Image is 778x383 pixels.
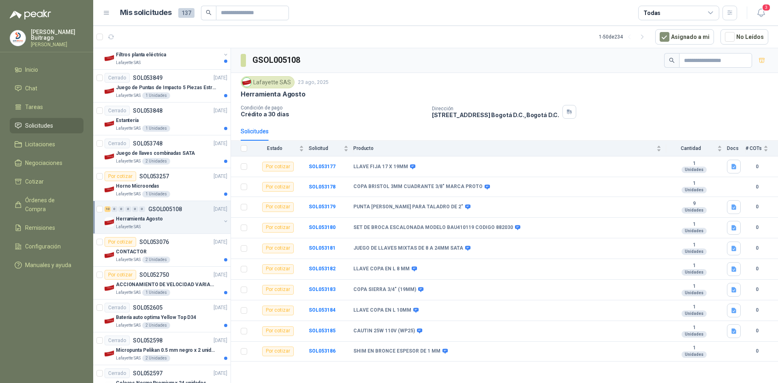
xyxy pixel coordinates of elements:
[105,152,114,161] img: Company Logo
[105,171,136,181] div: Por cotizar
[105,73,130,83] div: Cerrado
[10,62,83,77] a: Inicio
[10,10,51,19] img: Logo peakr
[746,306,768,314] b: 0
[214,74,227,82] p: [DATE]
[31,29,83,41] p: [PERSON_NAME] Buitrago
[116,281,217,289] p: ACCIONAMIENTO DE VELOCIDAD VARIABLE
[10,81,83,96] a: Chat
[25,84,37,93] span: Chat
[666,180,722,187] b: 1
[10,30,26,46] img: Company Logo
[105,206,111,212] div: 10
[309,266,336,272] a: SOL053182
[746,244,768,252] b: 0
[139,206,145,212] div: 0
[25,140,55,149] span: Licitaciones
[353,145,655,151] span: Producto
[105,368,130,378] div: Cerrado
[214,140,227,148] p: [DATE]
[133,108,162,113] p: SOL053848
[353,287,416,293] b: COPA SIERRA 3/4" (19MM)
[93,300,231,332] a: CerradoSOL052605[DATE] Company LogoBatería auto optima Yellow Top D34Lafayette SAS2 Unidades
[682,310,707,317] div: Unidades
[666,201,722,207] b: 9
[116,117,139,124] p: Estantería
[93,234,231,267] a: Por cotizarSOL053076[DATE] Company LogoCONTACTORLafayette SAS2 Unidades
[116,158,141,165] p: Lafayette SAS
[139,239,169,245] p: SOL053076
[93,267,231,300] a: Por cotizarSOL052750[DATE] Company LogoACCIONAMIENTO DE VELOCIDAD VARIABLELafayette SAS1 Unidades
[120,7,172,19] h1: Mis solicitudes
[309,287,336,292] a: SOL053183
[353,348,440,355] b: SHIM EN BRONCE ESPESOR DE 1 MM
[309,204,336,210] b: SOL053179
[116,224,141,230] p: Lafayette SAS
[353,245,463,252] b: JUEGO DE LLAVES MIXTAS DE 8 A 24MM SATA
[262,285,294,295] div: Por cotizar
[214,337,227,344] p: [DATE]
[666,263,722,269] b: 1
[666,145,716,151] span: Cantidad
[353,225,513,231] b: SET DE BROCA ESCALONADA MODELO BAU410119 CODIGO 882030
[116,60,141,66] p: Lafayette SAS
[432,106,559,111] p: Dirección
[241,111,425,118] p: Crédito a 30 días
[746,203,768,211] b: 0
[133,75,162,81] p: SOL053849
[105,106,130,116] div: Cerrado
[214,107,227,115] p: [DATE]
[669,58,675,63] span: search
[116,289,141,296] p: Lafayette SAS
[116,322,141,329] p: Lafayette SAS
[105,237,136,247] div: Por cotizar
[746,183,768,191] b: 0
[666,160,722,167] b: 1
[105,119,114,128] img: Company Logo
[309,225,336,230] a: SOL053180
[309,245,336,251] a: SOL053181
[10,239,83,254] a: Configuración
[93,135,231,168] a: CerradoSOL053748[DATE] Company LogoJuego de llaves combinadas SATALafayette SAS2 Unidades
[746,286,768,293] b: 0
[105,303,130,312] div: Cerrado
[116,355,141,362] p: Lafayette SAS
[309,164,336,169] a: SOL053177
[309,141,353,156] th: Solicitud
[666,345,722,351] b: 1
[241,105,425,111] p: Condición de pago
[116,215,163,223] p: Herramienta Agosto
[148,206,182,212] p: GSOL005108
[25,177,44,186] span: Cotizar
[262,264,294,274] div: Por cotizar
[142,289,170,296] div: 1 Unidades
[214,304,227,312] p: [DATE]
[746,145,762,151] span: # COTs
[116,150,195,157] p: Juego de llaves combinadas SATA
[139,173,169,179] p: SOL053257
[25,261,71,270] span: Manuales y ayuda
[105,336,130,345] div: Cerrado
[666,283,722,290] b: 1
[309,307,336,313] a: SOL053184
[262,182,294,192] div: Por cotizar
[25,158,62,167] span: Negociaciones
[139,272,169,278] p: SOL052750
[353,328,415,334] b: CAUTIN 25W 110V (WP25)
[142,125,170,132] div: 1 Unidades
[309,348,336,354] b: SOL053186
[252,145,297,151] span: Estado
[206,10,212,15] span: search
[599,30,649,43] div: 1 - 50 de 234
[125,206,131,212] div: 0
[309,184,336,190] a: SOL053178
[116,182,159,190] p: Horno Microondas
[142,158,170,165] div: 2 Unidades
[116,257,141,263] p: Lafayette SAS
[353,307,411,314] b: LLAVE COPA EN L 10MM
[655,29,714,45] button: Asignado a mi
[682,290,707,296] div: Unidades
